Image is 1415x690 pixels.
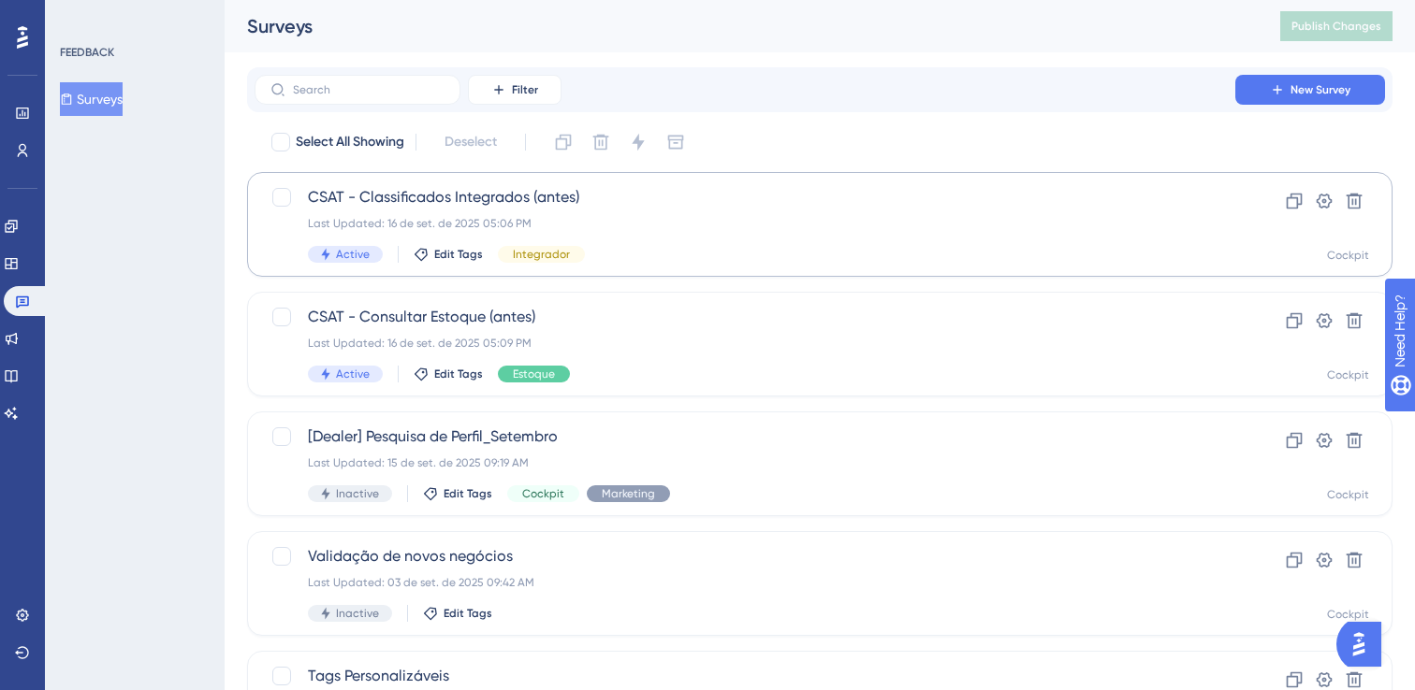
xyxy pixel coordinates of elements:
[434,367,483,381] span: Edit Tags
[423,486,492,501] button: Edit Tags
[336,367,370,381] span: Active
[602,486,655,501] span: Marketing
[522,486,564,501] span: Cockpit
[414,367,483,381] button: Edit Tags
[308,425,1182,448] span: [Dealer] Pesquisa de Perfil_Setembro
[247,13,1233,39] div: Surveys
[296,131,404,153] span: Select All Showing
[1291,82,1350,97] span: New Survey
[1327,487,1369,502] div: Cockpit
[1291,19,1381,34] span: Publish Changes
[513,367,555,381] span: Estoque
[336,247,370,262] span: Active
[336,486,379,501] span: Inactive
[444,486,492,501] span: Edit Tags
[308,186,1182,208] span: CSAT - Classificados Integrados (antes)
[512,82,538,97] span: Filter
[60,82,123,116] button: Surveys
[428,125,514,159] button: Deselect
[1327,607,1369,622] div: Cockpit
[60,45,114,60] div: FEEDBACK
[308,545,1182,568] span: Validação de novos negócios
[1327,248,1369,263] div: Cockpit
[308,336,1182,351] div: Last Updated: 16 de set. de 2025 05:09 PM
[1280,11,1393,41] button: Publish Changes
[434,247,483,262] span: Edit Tags
[468,75,562,105] button: Filter
[414,247,483,262] button: Edit Tags
[308,455,1182,470] div: Last Updated: 15 de set. de 2025 09:19 AM
[1235,75,1385,105] button: New Survey
[513,247,570,262] span: Integrador
[308,216,1182,231] div: Last Updated: 16 de set. de 2025 05:06 PM
[444,606,492,621] span: Edit Tags
[336,606,379,621] span: Inactive
[1336,616,1393,672] iframe: UserGuiding AI Assistant Launcher
[445,131,497,153] span: Deselect
[423,606,492,621] button: Edit Tags
[44,5,117,27] span: Need Help?
[308,665,1182,687] span: Tags Personalizáveis
[308,575,1182,590] div: Last Updated: 03 de set. de 2025 09:42 AM
[293,83,445,96] input: Search
[1327,367,1369,382] div: Cockpit
[308,306,1182,328] span: CSAT - Consultar Estoque (antes)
